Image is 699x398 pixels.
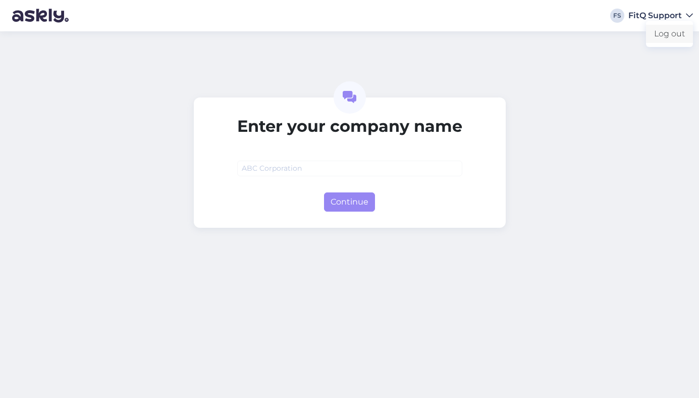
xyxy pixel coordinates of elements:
button: Continue [324,192,375,212]
div: Log out [646,25,693,43]
input: ABC Corporation [237,161,462,176]
div: FitQ Support [628,12,682,20]
a: FitQ Support [628,12,693,20]
h2: Enter your company name [237,117,462,136]
div: FS [610,9,624,23]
